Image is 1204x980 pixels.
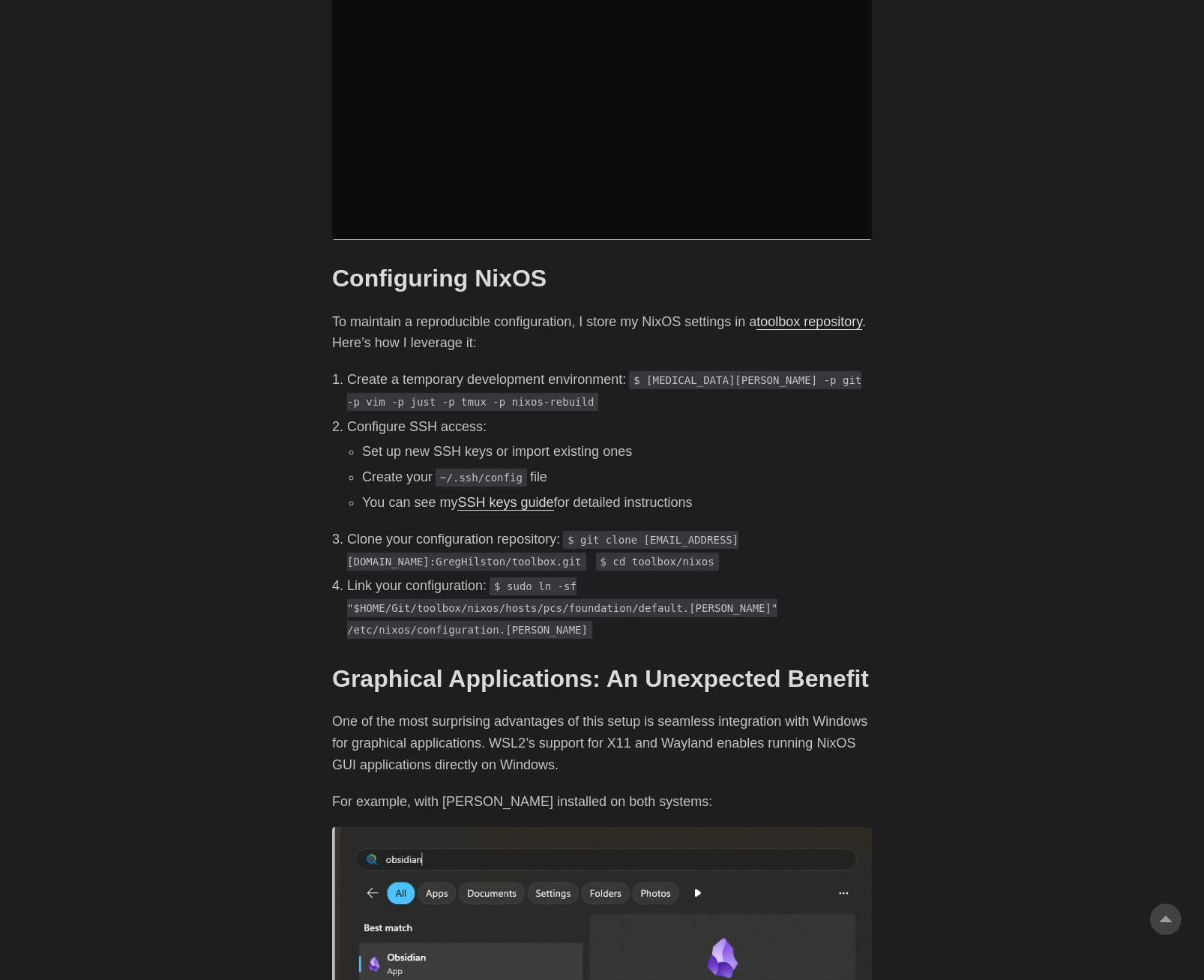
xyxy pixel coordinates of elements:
h2: Configuring NixOS [332,264,872,292]
p: Clone your configuration repository: [347,529,872,572]
code: ~/.ssh/config [436,469,527,487]
p: For example, with [PERSON_NAME] installed on both systems: [332,791,872,813]
p: Configure SSH access: [347,416,872,438]
code: $ cd toolbox/nixos [596,553,719,571]
a: SSH keys guide [457,495,553,510]
li: You can see my for detailed instructions [362,492,872,514]
li: Create your file [362,466,872,488]
code: $ git clone [EMAIL_ADDRESS][DOMAIN_NAME]:GregHilston/toolbox.git [347,531,738,571]
h2: Graphical Applications: An Unexpected Benefit [332,664,872,693]
p: Link your configuration: [347,575,872,640]
a: go to top [1150,904,1182,935]
p: One of the most surprising advantages of this setup is seamless integration with Windows for grap... [332,711,872,775]
code: $ sudo ln -sf "$HOME/Git/toolbox/nixos/hosts/pcs/foundation/default.[PERSON_NAME]" /etc/nixos/con... [347,577,777,639]
code: $ [MEDICAL_DATA][PERSON_NAME] -p git -p vim -p just -p tmux -p nixos-rebuild [347,371,861,411]
p: Create a temporary development environment: [347,369,872,412]
p: To maintain a reproducible configuration, I store my NixOS settings in a . Here’s how I leverage it: [332,311,872,355]
li: Set up new SSH keys or import existing ones [362,441,872,463]
a: toolbox repository [756,314,862,329]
